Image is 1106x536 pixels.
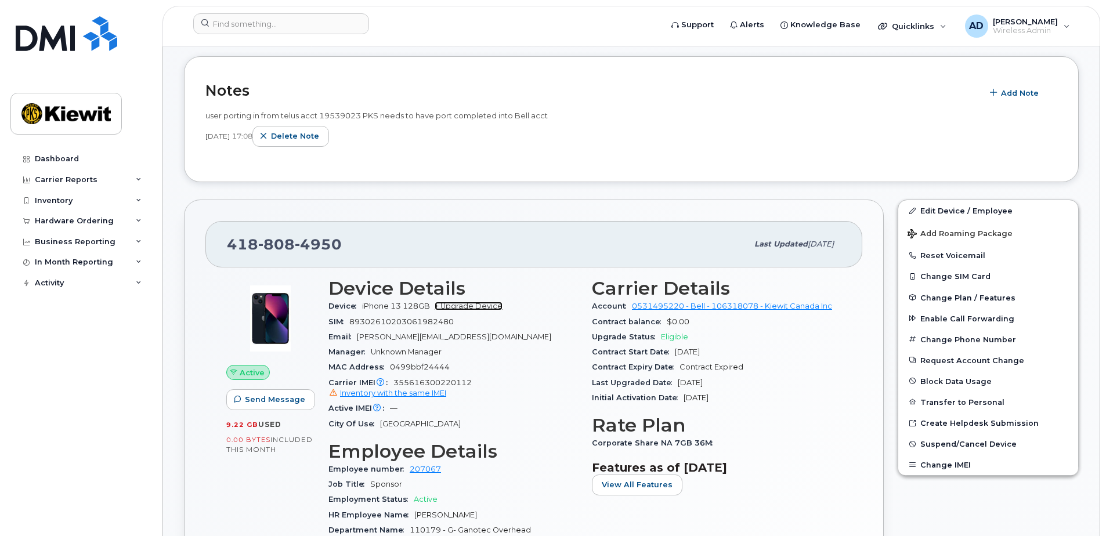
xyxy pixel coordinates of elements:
[240,367,265,378] span: Active
[226,389,315,410] button: Send Message
[982,82,1049,103] button: Add Note
[661,332,688,341] span: Eligible
[898,433,1078,454] button: Suspend/Cancel Device
[328,389,446,397] a: Inventory with the same IMEI
[592,475,682,495] button: View All Features
[920,293,1015,302] span: Change Plan / Features
[790,19,861,31] span: Knowledge Base
[390,404,397,412] span: —
[410,465,441,473] a: 207067
[592,332,661,341] span: Upgrade Status
[328,378,393,387] span: Carrier IMEI
[892,21,934,31] span: Quicklinks
[969,19,984,33] span: AD
[371,347,442,356] span: Unknown Manager
[414,495,438,504] span: Active
[205,111,548,120] span: user porting in from telus acct 19539023 PKS needs to have port completed into Bell acct
[349,317,454,326] span: 89302610203061982480
[592,278,841,299] h3: Carrier Details
[390,363,450,371] span: 0499bbf24444
[328,347,371,356] span: Manager
[205,82,977,99] h2: Notes
[957,15,1078,38] div: Amanda Duguay
[380,419,461,428] span: [GEOGRAPHIC_DATA]
[678,378,703,387] span: [DATE]
[435,302,503,310] a: + Upgrade Device
[328,441,578,462] h3: Employee Details
[295,236,342,253] span: 4950
[328,317,349,326] span: SIM
[870,15,955,38] div: Quicklinks
[226,421,258,429] span: 9.22 GB
[328,510,414,519] span: HR Employee Name
[667,317,689,326] span: $0.00
[663,13,722,37] a: Support
[681,19,714,31] span: Support
[328,419,380,428] span: City Of Use
[328,302,362,310] span: Device
[592,378,678,387] span: Last Upgraded Date
[328,363,390,371] span: MAC Address
[993,17,1058,26] span: [PERSON_NAME]
[232,131,252,141] span: 17:08
[898,350,1078,371] button: Request Account Change
[898,392,1078,412] button: Transfer to Personal
[592,393,684,402] span: Initial Activation Date
[920,314,1014,323] span: Enable Call Forwarding
[898,329,1078,350] button: Change Phone Number
[1001,88,1039,99] span: Add Note
[898,221,1078,245] button: Add Roaming Package
[357,332,551,341] span: [PERSON_NAME][EMAIL_ADDRESS][DOMAIN_NAME]
[340,389,446,397] span: Inventory with the same IMEI
[898,412,1078,433] a: Create Helpdesk Submission
[1056,486,1097,527] iframe: Messenger Launcher
[898,308,1078,329] button: Enable Call Forwarding
[592,461,841,475] h3: Features as of [DATE]
[410,526,531,534] span: 110179 - G- Ganotec Overhead
[328,378,578,399] span: 355616300220112
[592,317,667,326] span: Contract balance
[328,332,357,341] span: Email
[772,13,869,37] a: Knowledge Base
[258,420,281,429] span: used
[193,13,369,34] input: Find something...
[252,126,329,147] button: Delete note
[258,236,295,253] span: 808
[226,436,270,444] span: 0.00 Bytes
[205,131,230,141] span: [DATE]
[328,526,410,534] span: Department Name
[898,454,1078,475] button: Change IMEI
[592,415,841,436] h3: Rate Plan
[236,284,305,353] img: image20231002-3703462-1ig824h.jpeg
[740,19,764,31] span: Alerts
[592,347,675,356] span: Contract Start Date
[271,131,319,142] span: Delete note
[328,465,410,473] span: Employee number
[908,229,1013,240] span: Add Roaming Package
[414,510,477,519] span: [PERSON_NAME]
[328,495,414,504] span: Employment Status
[898,245,1078,266] button: Reset Voicemail
[898,266,1078,287] button: Change SIM Card
[592,439,718,447] span: Corporate Share NA 7GB 36M
[754,240,808,248] span: Last updated
[328,404,390,412] span: Active IMEI
[898,287,1078,308] button: Change Plan / Features
[993,26,1058,35] span: Wireless Admin
[362,302,430,310] span: iPhone 13 128GB
[920,440,1017,448] span: Suspend/Cancel Device
[898,200,1078,221] a: Edit Device / Employee
[632,302,832,310] a: 0531495220 - Bell - 106318078 - Kiewit Canada Inc
[245,394,305,405] span: Send Message
[602,479,673,490] span: View All Features
[808,240,834,248] span: [DATE]
[592,302,632,310] span: Account
[684,393,709,402] span: [DATE]
[679,363,743,371] span: Contract Expired
[675,347,700,356] span: [DATE]
[592,363,679,371] span: Contract Expiry Date
[328,480,370,488] span: Job Title
[898,371,1078,392] button: Block Data Usage
[227,236,342,253] span: 418
[328,278,578,299] h3: Device Details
